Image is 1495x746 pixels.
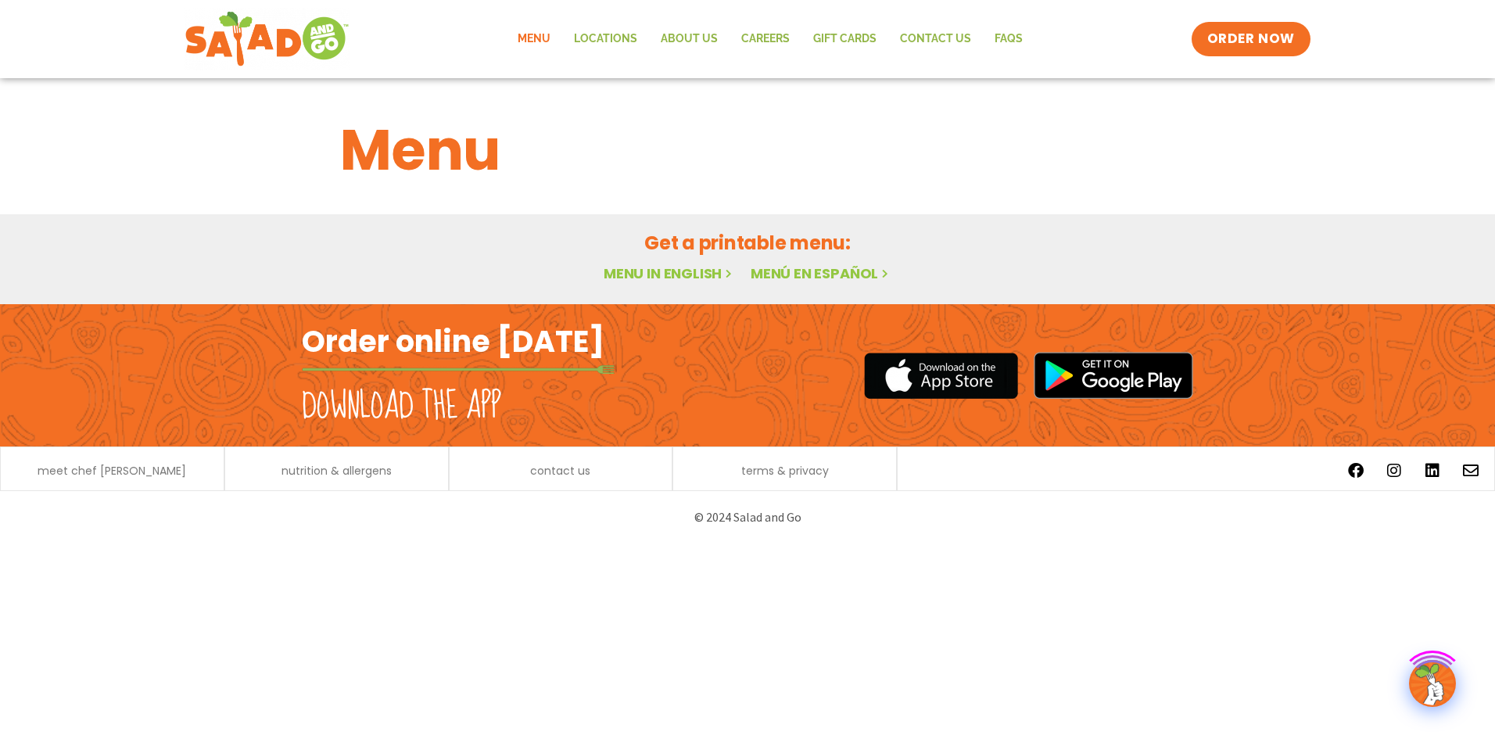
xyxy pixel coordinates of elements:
a: terms & privacy [741,465,829,476]
a: About Us [649,21,730,57]
h2: Download the app [302,385,501,429]
img: appstore [864,350,1018,401]
span: ORDER NOW [1207,30,1295,48]
a: GIFT CARDS [801,21,888,57]
img: fork [302,365,615,374]
a: Menú en español [751,264,891,283]
a: Menu in English [604,264,735,283]
p: © 2024 Salad and Go [310,507,1185,528]
img: new-SAG-logo-768×292 [185,8,350,70]
nav: Menu [506,21,1034,57]
img: google_play [1034,352,1193,399]
a: ORDER NOW [1192,22,1310,56]
a: contact us [530,465,590,476]
h2: Get a printable menu: [340,229,1155,256]
h1: Menu [340,108,1155,192]
a: Menu [506,21,562,57]
a: Contact Us [888,21,983,57]
a: nutrition & allergens [281,465,392,476]
a: Careers [730,21,801,57]
a: meet chef [PERSON_NAME] [38,465,186,476]
a: Locations [562,21,649,57]
a: FAQs [983,21,1034,57]
h2: Order online [DATE] [302,322,604,360]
